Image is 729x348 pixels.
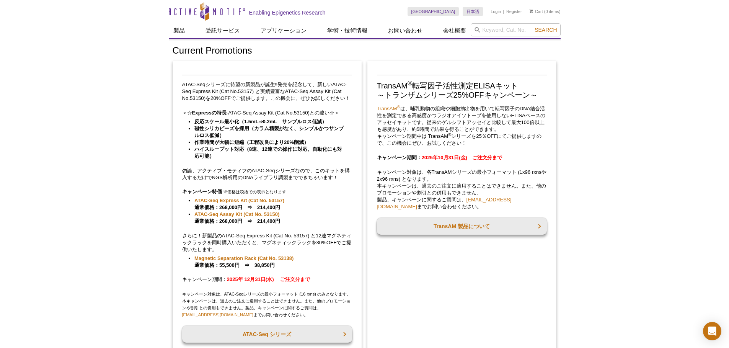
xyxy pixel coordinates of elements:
a: [EMAIL_ADDRESS][DOMAIN_NAME] [182,312,253,317]
a: 製品 [169,23,189,38]
a: ATAC-Seq Express Kit (Cat No. 53157) [194,197,284,204]
h2: TransAM 転写因子活性測定ELISAキット ～トランザムシリーズ25%OFFキャンペーン～ [377,81,547,100]
sup: ® [397,105,400,109]
strong: キャンペーン期間： [377,155,502,160]
sup: ® [408,80,412,87]
a: Magnetic Separation Rack (Cat No. 53138) [194,255,294,262]
a: ATAC-Seq シリーズ [182,326,352,343]
strong: 反応スケール最小化（1.5mL⇒0.2mL サンプルロス低減） [194,119,327,124]
u: キャンペーン特価 [182,189,222,194]
input: Keyword, Cat. No. [471,23,561,36]
strong: 通常価格：55,500円 ⇒ 38,850円 [194,255,294,268]
p: 勿論、アクティブ・モティフのATAC-Seqシリーズなので、このキットを購入するだけでNGS解析用のDNAライブラリ調製までできちゃいます！ [182,167,352,181]
span: キャンペーン対象は、ATAC-Seqシリーズの最小フォーマット (16 rxns) のみとなります。 本キャンペーンは、過去のご注文に適用することはできません。また、他のプロモーションや割引との... [182,292,351,317]
p: は、哺乳動物の組織や細胞抽出物を用いて転写因子のDNA結合活性を測定できる高感度かつラジオアイソトープを使用しないELISAベースのアッセイキットです。従来のゲルシフトアッセイと比較して最大10... [377,105,547,147]
a: [GEOGRAPHIC_DATA] [408,7,459,16]
strong: 通常価格：268,000円 ⇒ 214,400円 [194,211,280,224]
strong: 作業時間が大幅に短縮（工程改良により20%削減） [194,139,309,145]
strong: ハイスループット対応（8連、12連での操作に対応。自動化にも対応可能） [194,146,342,159]
p: さらに！新製品のATAC-Seq Express Kit (Cat No. 53157) と12連マグネティックラックを同時購入いただくと、マグネティックラックを30%OFFでご提供いたします。 [182,232,352,253]
li: (0 items) [530,7,561,16]
a: アプリケーション [256,23,311,38]
strong: 通常価格：268,000円 ⇒ 214,400円 [194,198,284,210]
img: Your Cart [530,9,533,13]
li: | [503,7,504,16]
h2: Enabling Epigenetics Research [249,9,326,16]
a: Login [491,9,501,14]
a: 受託サービス [201,23,245,38]
a: TransAM® [377,106,400,111]
p: キャンペーン対象は、各TransAMシリーズの最小フォーマット (1x96 rxnsや2x96 rxns) となります。 本キャンペーンは、過去のご注文に適用することはできません。また、他のプロ... [377,169,547,210]
p: ATAC-Seqシリーズに待望の新製品が誕生‼発売を記念して、新しいATAC-Seq Express Kit (Cat No.53157) と実績豊富なATAC-Seq Assay Kit (C... [182,81,352,102]
a: 学術・技術情報 [323,23,372,38]
p: ＜☆ -ATAC-Seq Assay Kit (Cat No.53150)との違い☆＞ [182,109,352,116]
a: [EMAIL_ADDRESS][DOMAIN_NAME] [377,197,512,209]
a: 日本語 [463,7,483,16]
strong: 磁性シリカビーズを採用（カラム精製がなく、シンプルかつサンプルロス低減） [194,126,344,138]
p: キャンペーン期間： [182,276,352,283]
sup: ® [448,132,451,137]
div: Open Intercom Messenger [703,322,721,340]
a: ATAC-Seq Assay Kit (Cat No. 53150) [194,211,279,218]
strong: Expressの特長 [192,110,227,116]
button: Search [532,26,559,33]
h1: Current Promotions [173,46,557,57]
span: 2025年10月31日(金) ご注文分まで [422,155,502,160]
span: Search [535,27,557,33]
a: お問い合わせ [383,23,427,38]
span: ※価格は税抜での表示となります [223,190,286,194]
a: TransAM 製品について [377,218,547,235]
strong: 2025年 12月31日(水) ご注文分まで [227,276,310,282]
a: Register [506,9,522,14]
a: Cart [530,9,543,14]
a: 会社概要 [439,23,471,38]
